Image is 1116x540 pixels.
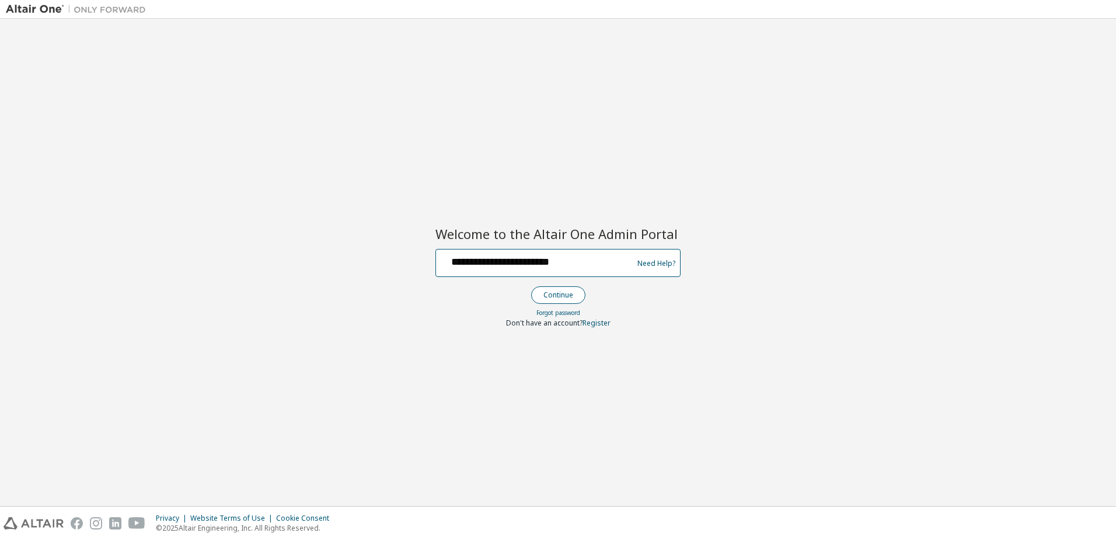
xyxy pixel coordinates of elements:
[536,309,580,317] a: Forgot password
[435,226,681,242] h2: Welcome to the Altair One Admin Portal
[4,517,64,529] img: altair_logo.svg
[276,514,336,523] div: Cookie Consent
[583,318,611,328] a: Register
[156,514,190,523] div: Privacy
[109,517,121,529] img: linkedin.svg
[128,517,145,529] img: youtube.svg
[90,517,102,529] img: instagram.svg
[6,4,152,15] img: Altair One
[156,523,336,533] p: © 2025 Altair Engineering, Inc. All Rights Reserved.
[190,514,276,523] div: Website Terms of Use
[506,318,583,328] span: Don't have an account?
[71,517,83,529] img: facebook.svg
[531,286,585,304] button: Continue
